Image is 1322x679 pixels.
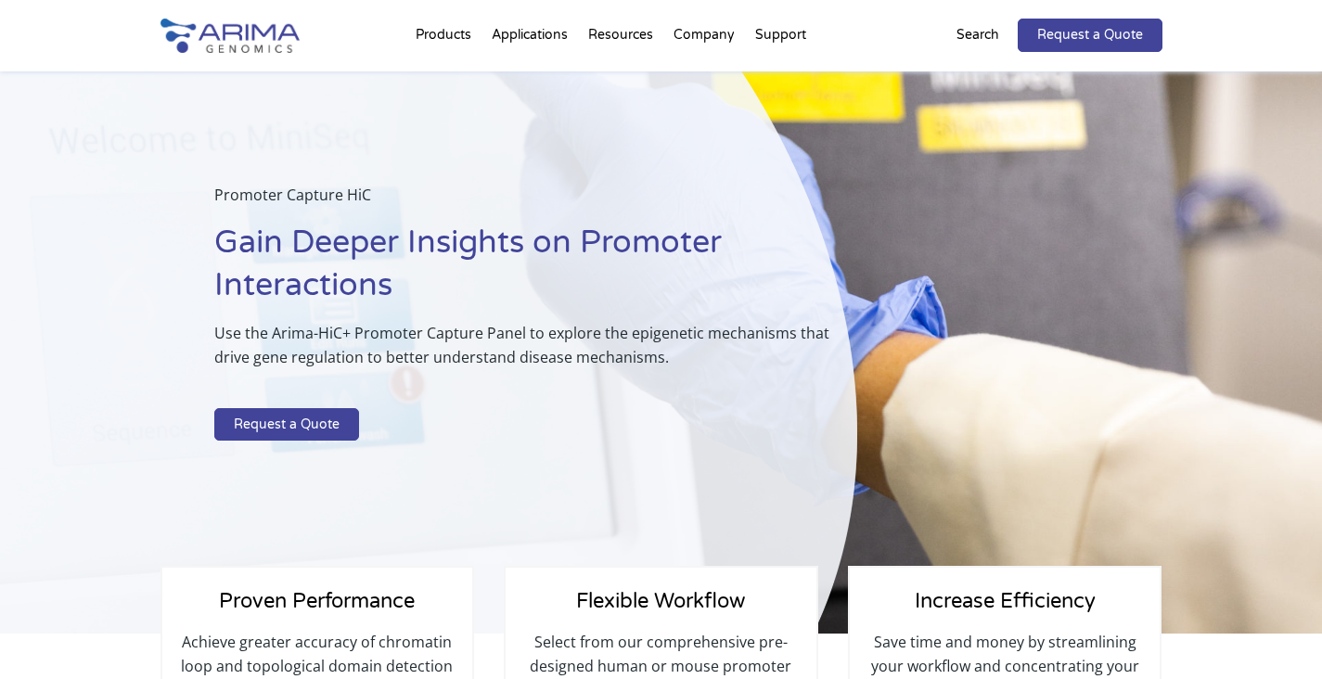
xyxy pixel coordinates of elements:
[576,589,745,613] span: Flexible Workflow
[214,408,359,442] a: Request a Quote
[915,589,1096,613] span: Increase Efficiency
[214,321,839,384] p: Use the Arima-HiC+ Promoter Capture Panel to explore the epigenetic mechanisms that drive gene re...
[219,589,415,613] span: Proven Performance
[160,19,300,53] img: Arima-Genomics-logo
[956,23,999,47] p: Search
[214,183,839,222] p: Promoter Capture HiC
[214,222,839,321] h1: Gain Deeper Insights on Promoter Interactions
[1018,19,1162,52] a: Request a Quote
